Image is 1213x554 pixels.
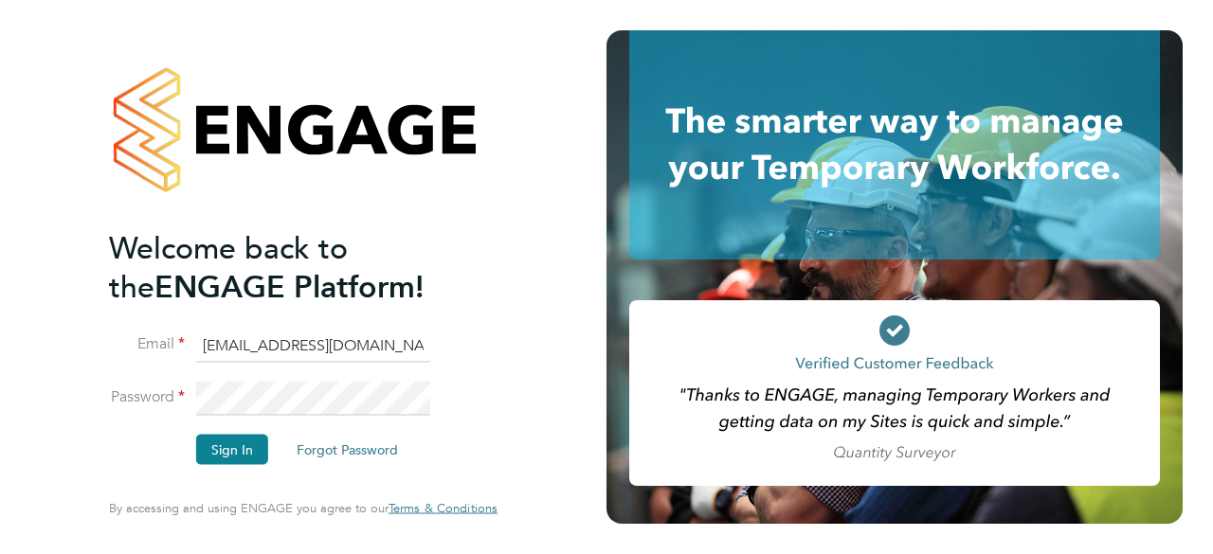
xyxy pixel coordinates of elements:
[389,500,498,516] span: Terms & Conditions
[196,435,268,465] button: Sign In
[109,387,185,407] label: Password
[281,435,413,465] button: Forgot Password
[109,334,185,354] label: Email
[109,500,498,516] span: By accessing and using ENGAGE you agree to our
[196,329,430,363] input: Enter your work email...
[389,501,498,516] a: Terms & Conditions
[109,229,348,305] span: Welcome back to the
[109,228,479,306] h2: ENGAGE Platform!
